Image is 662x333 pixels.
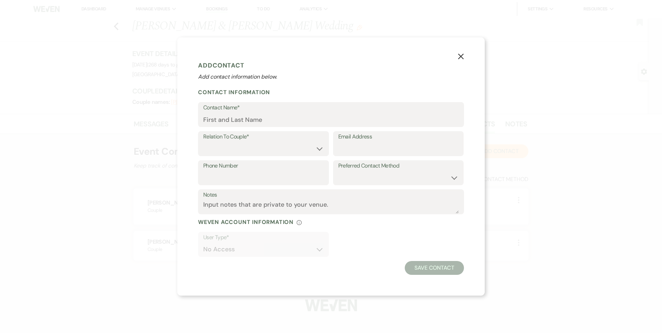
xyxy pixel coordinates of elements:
h2: Contact Information [198,89,464,96]
label: Relation To Couple* [203,132,324,142]
button: Save Contact [405,261,464,275]
p: Add contact information below. [198,73,464,81]
label: Email Address [338,132,459,142]
label: Preferred Contact Method [338,161,459,171]
label: Contact Name* [203,103,459,113]
h1: Add Contact [198,60,464,71]
label: Notes [203,190,459,200]
input: First and Last Name [203,113,459,126]
label: User Type* [203,233,324,243]
label: Phone Number [203,161,324,171]
div: Weven Account Information [198,218,464,226]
